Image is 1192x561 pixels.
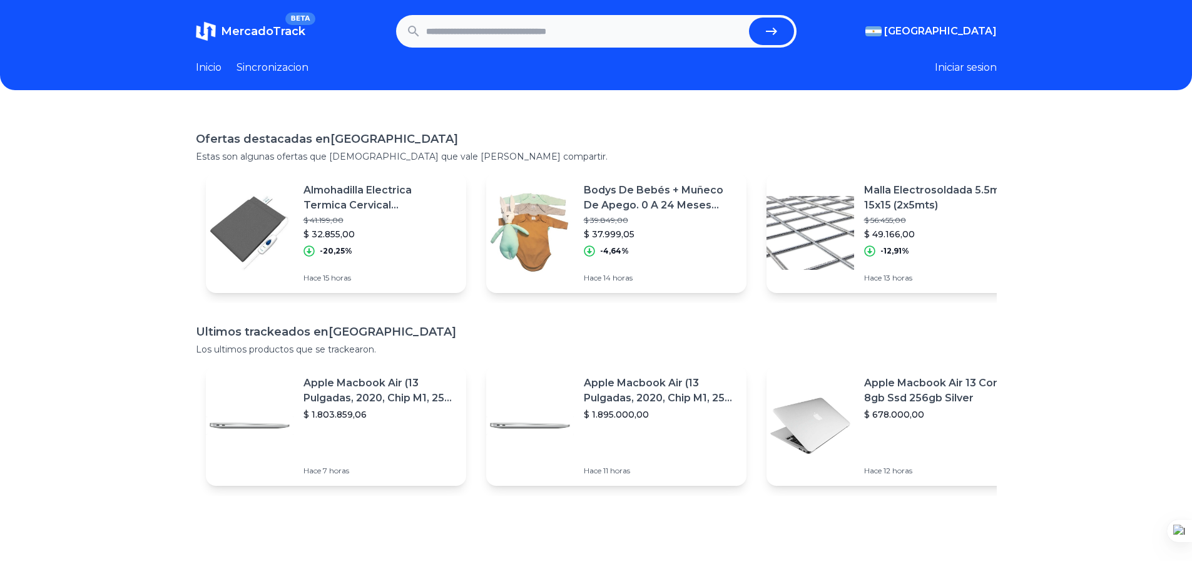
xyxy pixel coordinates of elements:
[767,173,1027,293] a: Featured imageMalla Electrosoldada 5.5mm 15x15 (2x5mts)$ 56.455,00$ 49.166,00-12,91%Hace 13 horas
[196,150,997,163] p: Estas son algunas ofertas que [DEMOGRAPHIC_DATA] que vale [PERSON_NAME] compartir.
[864,228,1017,240] p: $ 49.166,00
[486,173,746,293] a: Featured imageBodys De Bebés + Muñeco De Apego. 0 A 24 Meses Pack X 3 Unid$ 39.849,00$ 37.999,05-...
[864,408,1017,421] p: $ 678.000,00
[584,408,736,421] p: $ 1.895.000,00
[303,215,456,225] p: $ 41.199,00
[584,215,736,225] p: $ 39.849,00
[767,366,1027,486] a: Featured imageApple Macbook Air 13 Core I5 8gb Ssd 256gb Silver$ 678.000,00Hace 12 horas
[196,323,997,341] h1: Ultimos trackeados en [GEOGRAPHIC_DATA]
[206,366,466,486] a: Featured imageApple Macbook Air (13 Pulgadas, 2020, Chip M1, 256 Gb De Ssd, 8 Gb De Ram) - Plata$...
[196,60,222,75] a: Inicio
[206,189,293,277] img: Featured image
[303,228,456,240] p: $ 32.855,00
[486,189,574,277] img: Featured image
[486,366,746,486] a: Featured imageApple Macbook Air (13 Pulgadas, 2020, Chip M1, 256 Gb De Ssd, 8 Gb De Ram) - Plata$...
[584,273,736,283] p: Hace 14 horas
[600,246,629,256] p: -4,64%
[196,130,997,148] h1: Ofertas destacadas en [GEOGRAPHIC_DATA]
[864,273,1017,283] p: Hace 13 horas
[196,21,305,41] a: MercadoTrackBETA
[320,246,352,256] p: -20,25%
[206,382,293,470] img: Featured image
[884,24,997,39] span: [GEOGRAPHIC_DATA]
[303,273,456,283] p: Hace 15 horas
[206,173,466,293] a: Featured imageAlmohadilla Electrica Termica Cervical Multifuncion Silfab$ 41.199,00$ 32.855,00-20...
[880,246,909,256] p: -12,91%
[935,60,997,75] button: Iniciar sesion
[303,466,456,476] p: Hace 7 horas
[584,376,736,406] p: Apple Macbook Air (13 Pulgadas, 2020, Chip M1, 256 Gb De Ssd, 8 Gb De Ram) - Plata
[285,13,315,25] span: BETA
[303,408,456,421] p: $ 1.803.859,06
[864,215,1017,225] p: $ 56.455,00
[767,189,854,277] img: Featured image
[864,376,1017,406] p: Apple Macbook Air 13 Core I5 8gb Ssd 256gb Silver
[864,466,1017,476] p: Hace 12 horas
[196,21,216,41] img: MercadoTrack
[221,24,305,38] span: MercadoTrack
[584,228,736,240] p: $ 37.999,05
[196,343,997,356] p: Los ultimos productos que se trackearon.
[864,183,1017,213] p: Malla Electrosoldada 5.5mm 15x15 (2x5mts)
[865,26,882,36] img: Argentina
[865,24,997,39] button: [GEOGRAPHIC_DATA]
[486,382,574,470] img: Featured image
[303,183,456,213] p: Almohadilla Electrica Termica Cervical Multifuncion Silfab
[584,466,736,476] p: Hace 11 horas
[584,183,736,213] p: Bodys De Bebés + Muñeco De Apego. 0 A 24 Meses Pack X 3 Unid
[237,60,308,75] a: Sincronizacion
[767,382,854,470] img: Featured image
[303,376,456,406] p: Apple Macbook Air (13 Pulgadas, 2020, Chip M1, 256 Gb De Ssd, 8 Gb De Ram) - Plata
